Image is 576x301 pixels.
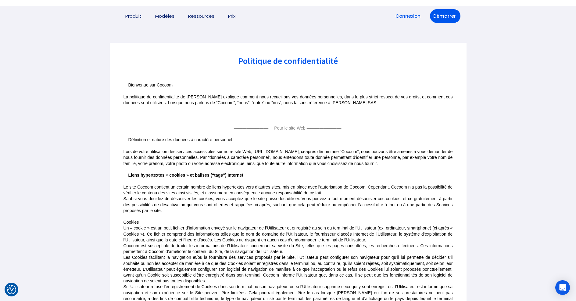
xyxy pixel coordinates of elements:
span: Un « cookie » est un petit fichier d’information envoyé sur le navigateur de l’Utilisateur et enr... [123,226,453,242]
span: Sauf si vous décidez de désactiver les cookies, vous acceptez que le site puisse les utiliser. Vo... [123,196,453,213]
a: Prix [228,14,235,18]
span: ————————- Pour le site Web ————————- [234,126,342,130]
a: Connexion [392,9,424,23]
span: Définition et nature des données à caractère personnel [128,137,232,142]
a: Ressources [188,14,214,18]
button: Consent Preferences [7,285,16,294]
a: Modèles [155,14,174,18]
h2: Politique de confidentialité [123,57,453,65]
span: Bienvenue sur Cocoom [128,83,173,87]
span: Cocoom est susceptible de traiter les informations de l’Utilisateur concernant sa visite du Site,... [123,243,453,254]
span: La politique de confidentialité de [PERSON_NAME] explique comment nous recueillons vos données pe... [123,94,453,105]
span: Cookies [123,220,139,225]
div: Open Intercom Messenger [555,280,570,295]
span: Lors de votre utilisation des services accessibles sur notre site Web, [URL][DOMAIN_NAME], ci-apr... [123,149,453,166]
span: Liens hypertextes « cookies » et balises (“tags”) Internet [128,173,243,178]
a: Produit [125,14,141,18]
img: Revisit consent button [7,285,16,294]
span: Les Cookies facilitant la navigation et/ou la fourniture des services proposés par le Site, l’Uti... [123,255,453,283]
span: Le site Cocoom contient un certain nombre de liens hypertextes vers d’autres sites, mis en place ... [123,185,453,195]
a: Démarrer [430,9,460,23]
